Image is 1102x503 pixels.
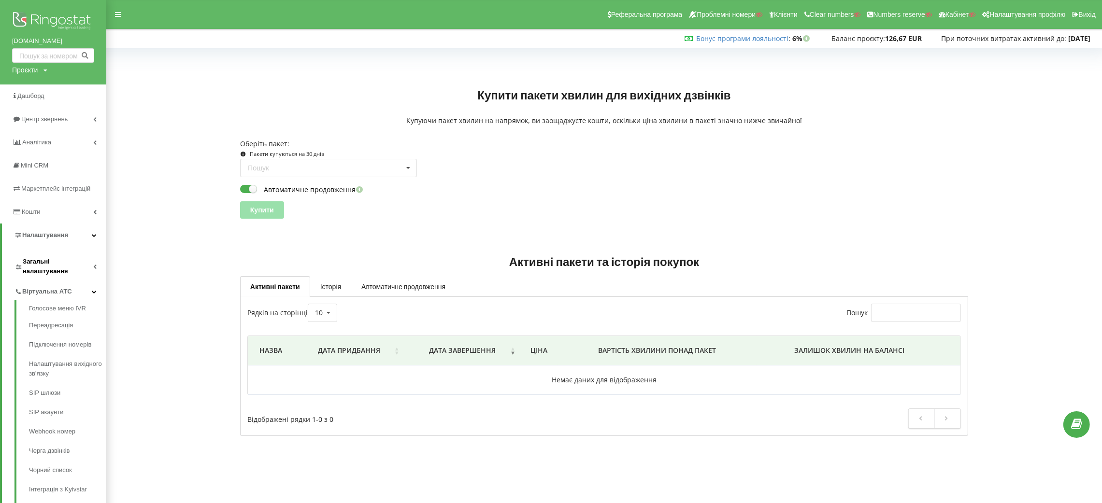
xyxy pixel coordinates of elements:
strong: 6% [792,34,812,43]
i: Увімкніть цю опцію, щоб автоматично продовжувати дію пакету в день її завершення. Кошти на продов... [356,186,364,193]
span: Clear numbers [810,11,854,18]
a: SIP шлюзи [29,383,106,403]
td: Немає даних для відображення [248,365,960,395]
span: Аналiтика [22,139,51,146]
th: Дата придбання: activate to sort column ascending [294,336,404,365]
a: Загальні налаштування [14,250,106,280]
span: Вихід [1079,11,1096,18]
span: Баланс проєкту: [831,34,885,43]
span: Mini CRM [21,162,48,169]
input: Пошук за номером [12,48,94,63]
span: Клієнти [774,11,798,18]
label: Рядків на сторінці [247,308,337,317]
a: [DOMAIN_NAME] [12,36,94,46]
th: Назва [248,336,294,365]
a: Черга дзвінків [29,441,106,461]
small: Пакети купуються на 30 днів [250,150,324,157]
th: Ціна [520,336,558,365]
input: Пошук [871,304,961,322]
div: Проєкти [12,65,38,75]
a: SIP акаунти [29,403,106,422]
form: Оберіть пакет: [240,139,968,218]
a: Налаштування вихідного зв’язку [29,354,106,383]
span: Налаштування [22,231,68,238]
label: Пошук [846,308,961,317]
th: Вартість хвилини понад пакет [558,336,757,365]
a: Переадресація [29,316,106,335]
span: Реферальна програма [611,11,683,18]
span: Дашборд [17,92,44,99]
div: 10 [315,309,323,316]
span: Загальні налаштування [23,257,93,276]
th: Залишок хвилин на балансі [757,336,943,365]
span: Кошти [22,208,40,215]
a: Webhook номер [29,422,106,441]
a: Інтеграція з Kyivstar [29,480,106,499]
div: Відображені рядки 1-0 з 0 [247,408,552,424]
span: Маркетплейс інтеграцій [21,185,90,192]
a: Налаштування [2,224,106,247]
img: Ringostat logo [12,10,94,34]
span: Проблемні номери [697,11,756,18]
a: Історія [310,276,351,296]
span: Numbers reserve [873,11,925,18]
h2: Активні пакети та історія покупок [240,254,968,269]
span: Центр звернень [21,115,68,123]
span: При поточних витратах активний до: [941,34,1066,43]
span: Налаштування профілю [989,11,1065,18]
a: Голосове меню IVR [29,304,106,316]
strong: 126,67 EUR [885,34,922,43]
a: Чорний список [29,461,106,480]
label: Автоматичне продовження [240,184,365,194]
span: : [696,34,790,43]
span: Віртуальна АТС [22,287,72,296]
p: Купуючи пакет хвилин на напрямок, ви заощаджуєте кошти, оскільки ціна хвилини в пакеті значно ниж... [240,116,968,126]
a: Підключення номерів [29,335,106,354]
th: Дата завершення: activate to sort column ascending [404,336,520,365]
strong: [DATE] [1068,34,1090,43]
a: Автоматичне продовження [351,276,456,296]
a: Віртуальна АТС [14,280,106,300]
a: Бонус програми лояльності [696,34,788,43]
a: Активні пакети [240,276,310,297]
h2: Купити пакети хвилин для вихідних дзвінків [477,88,730,103]
div: Пошук [248,165,269,171]
span: Кабінет [945,11,969,18]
